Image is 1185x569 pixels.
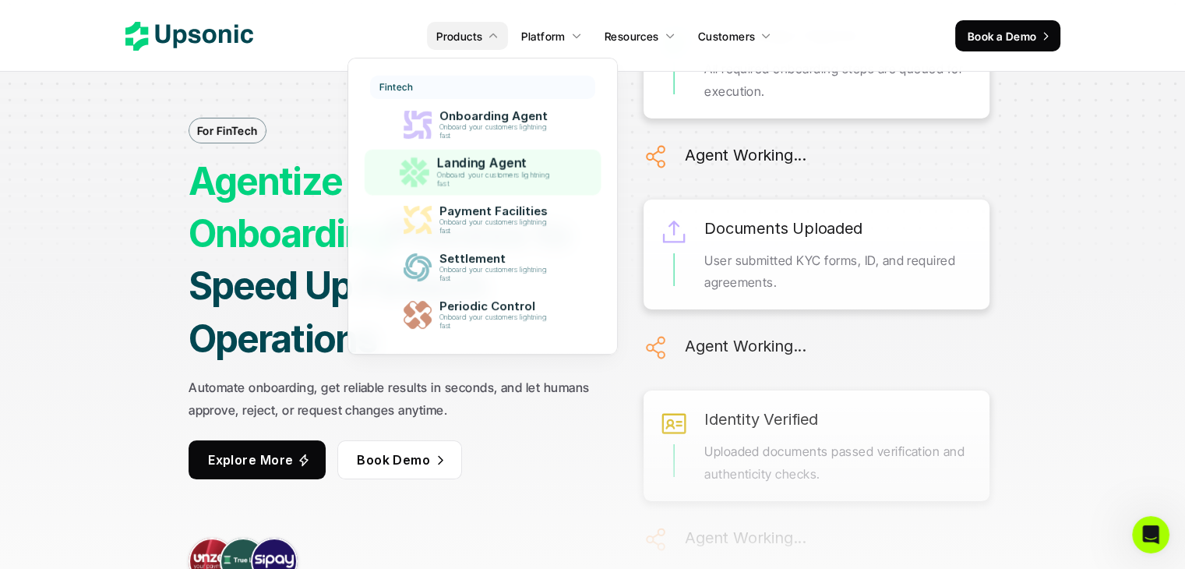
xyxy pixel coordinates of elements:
[439,109,554,123] p: Onboarding Agent
[337,440,461,479] a: Book Demo
[437,171,556,189] p: Onboard your customers lightning fast
[356,449,429,472] p: Book Demo
[439,252,554,266] p: Settlement
[521,28,565,44] p: Platform
[189,380,593,418] strong: Automate onboarding, get reliable results in seconds, and let humans approve, reject, or request ...
[189,210,577,361] strong: Process to Speed Up Fintech Operations
[685,333,806,359] h6: Agent Working...
[189,440,326,479] a: Explore More
[436,28,482,44] p: Products
[439,313,552,330] p: Onboard your customers lightning fast
[685,142,806,168] h6: Agent Working...
[365,150,601,196] a: Landing AgentOnboard your customers lightning fast
[704,249,974,295] p: User submitted KYC forms, ID, and required agreements.
[704,440,974,486] p: Uploaded documents passed verification and authenticity checks.
[439,204,554,218] p: Payment Facilities
[698,28,756,44] p: Customers
[370,293,595,337] a: Periodic ControlOnboard your customers lightning fast
[189,158,388,256] strong: Agentize Onboarding
[370,198,595,242] a: Payment FacilitiesOnboard your customers lightning fast
[439,218,552,235] p: Onboard your customers lightning fast
[370,103,595,147] a: Onboarding AgentOnboard your customers lightning fast
[704,215,862,242] h6: Documents Uploaded
[439,299,554,313] p: Periodic Control
[197,122,258,139] p: For FinTech
[437,156,558,171] p: Landing Agent
[427,22,508,50] a: Products
[439,266,552,283] p: Onboard your customers lightning fast
[605,28,659,44] p: Resources
[704,58,974,103] p: All required onboarding steps are queued for execution.
[685,525,806,551] h6: Agent Working...
[439,123,552,140] p: Onboard your customers lightning fast
[379,82,413,93] p: Fintech
[1132,516,1169,553] iframe: Intercom live chat
[968,28,1037,44] p: Book a Demo
[208,449,294,472] p: Explore More
[704,406,818,433] h6: Identity Verified
[370,246,595,289] a: SettlementOnboard your customers lightning fast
